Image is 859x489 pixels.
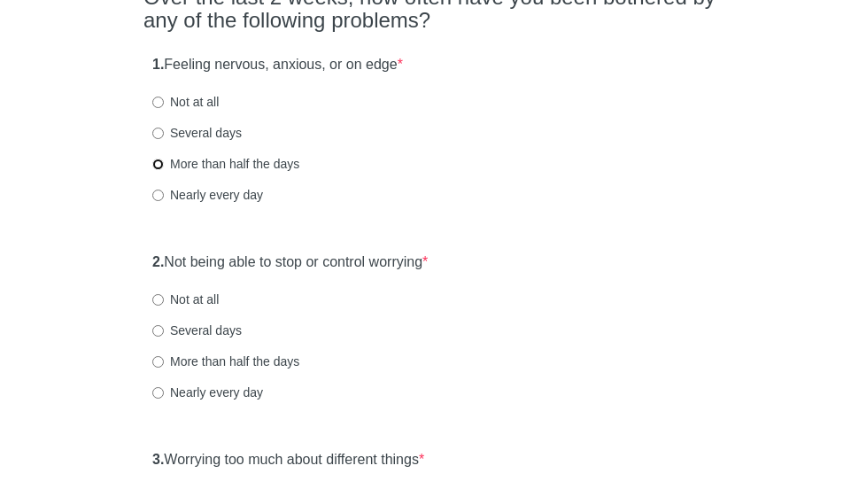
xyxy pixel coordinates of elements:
input: Not at all [152,97,164,108]
label: Not being able to stop or control worrying [152,252,428,273]
label: More than half the days [152,353,299,370]
label: Feeling nervous, anxious, or on edge [152,55,403,75]
label: Several days [152,124,242,142]
input: Several days [152,325,164,337]
input: Nearly every day [152,387,164,399]
label: Not at all [152,93,219,111]
strong: 3. [152,452,164,467]
strong: 1. [152,57,164,72]
input: Not at all [152,294,164,306]
label: Not at all [152,291,219,308]
label: Several days [152,322,242,339]
input: More than half the days [152,159,164,170]
input: Several days [152,128,164,139]
input: Nearly every day [152,190,164,201]
label: More than half the days [152,155,299,173]
input: More than half the days [152,356,164,368]
label: Worrying too much about different things [152,450,424,470]
label: Nearly every day [152,384,263,401]
strong: 2. [152,254,164,269]
label: Nearly every day [152,186,263,204]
